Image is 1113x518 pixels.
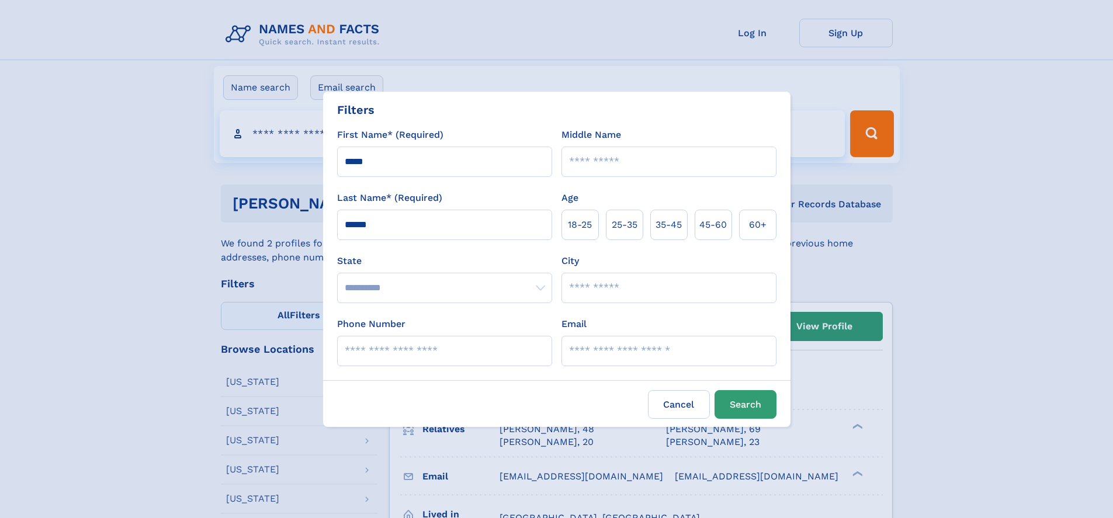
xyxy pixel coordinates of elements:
label: Email [561,317,587,331]
span: 60+ [749,218,767,232]
label: Middle Name [561,128,621,142]
span: 18‑25 [568,218,592,232]
span: 25‑35 [612,218,637,232]
label: City [561,254,579,268]
span: 45‑60 [699,218,727,232]
div: Filters [337,101,375,119]
label: Cancel [648,390,710,419]
label: State [337,254,552,268]
label: First Name* (Required) [337,128,443,142]
label: Age [561,191,578,205]
span: 35‑45 [656,218,682,232]
label: Last Name* (Required) [337,191,442,205]
label: Phone Number [337,317,405,331]
button: Search [715,390,776,419]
